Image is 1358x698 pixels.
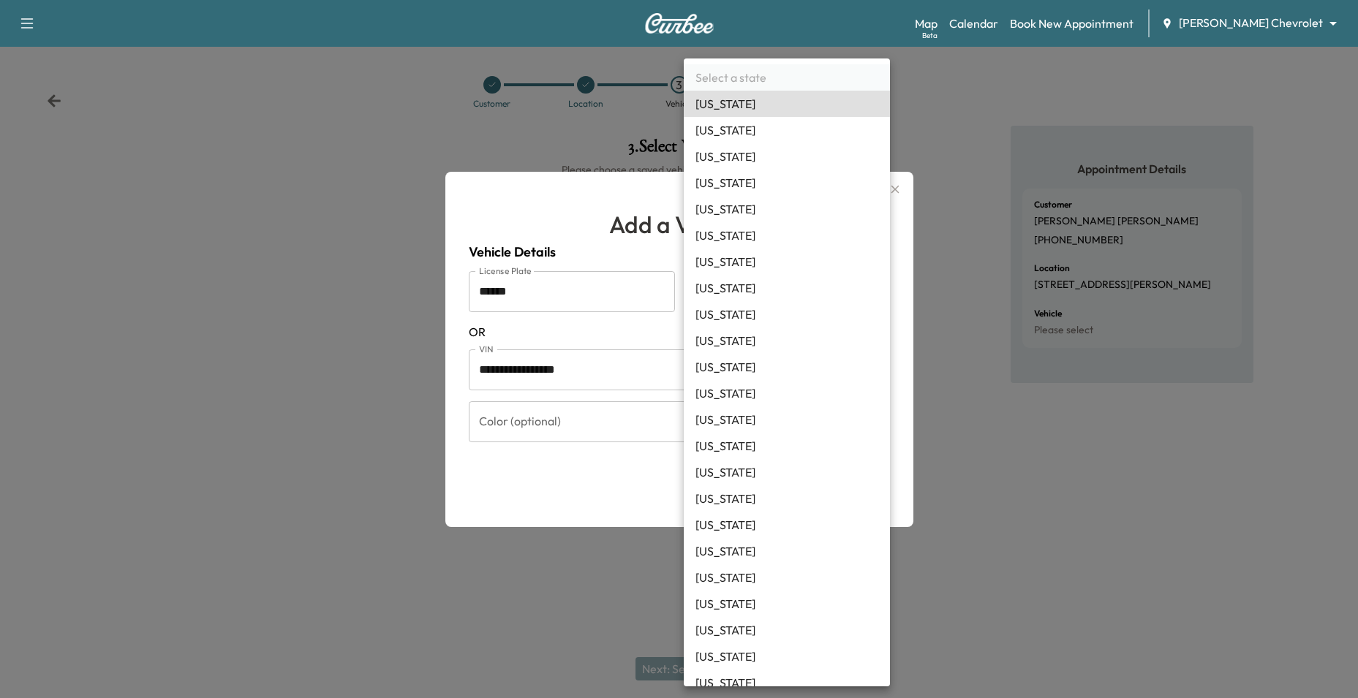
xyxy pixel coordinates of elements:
[684,301,890,327] li: [US_STATE]
[684,380,890,406] li: [US_STATE]
[684,275,890,301] li: [US_STATE]
[684,196,890,222] li: [US_STATE]
[684,433,890,459] li: [US_STATE]
[684,91,890,117] li: [US_STATE]
[684,591,890,617] li: [US_STATE]
[684,643,890,669] li: [US_STATE]
[684,564,890,591] li: [US_STATE]
[684,406,890,433] li: [US_STATE]
[684,354,890,380] li: [US_STATE]
[684,222,890,249] li: [US_STATE]
[684,538,890,564] li: [US_STATE]
[684,485,890,512] li: [US_STATE]
[684,459,890,485] li: [US_STATE]
[684,617,890,643] li: [US_STATE]
[684,143,890,170] li: [US_STATE]
[684,512,890,538] li: [US_STATE]
[684,669,890,696] li: [US_STATE]
[684,170,890,196] li: [US_STATE]
[684,117,890,143] li: [US_STATE]
[684,249,890,275] li: [US_STATE]
[684,327,890,354] li: [US_STATE]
